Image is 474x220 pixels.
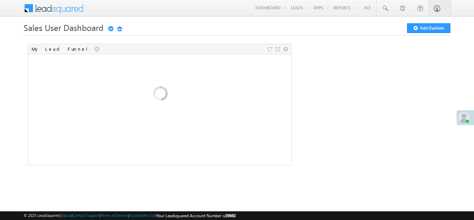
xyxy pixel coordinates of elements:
a: Terms of Service [101,213,128,218]
img: Loading... [122,57,197,132]
span: Your Leadsquared Account Number is [156,213,236,218]
a: About [61,213,71,218]
button: Add Dashlets [407,23,450,33]
div: My Lead Funnel [32,46,95,52]
span: © 2025 LeadSquared | | | | | [24,212,236,219]
a: Acceptable Use [129,213,155,218]
a: Contact Support [73,213,100,218]
span: Sales User Dashboard [24,22,103,33]
span: 39660 [225,213,236,218]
